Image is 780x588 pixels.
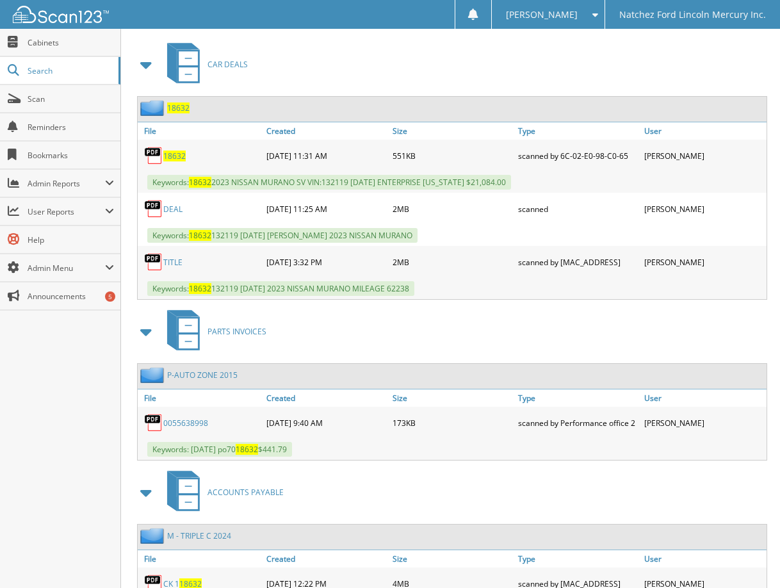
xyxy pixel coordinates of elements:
[515,249,640,275] div: scanned by [MAC_ADDRESS]
[144,252,163,272] img: PDF.png
[515,389,640,407] a: Type
[207,487,284,498] span: ACCOUNTS PAYABLE
[167,530,231,541] a: M - TRIPLE C 2024
[207,59,248,70] span: CAR DEALS
[263,550,389,568] a: Created
[28,291,114,302] span: Announcements
[263,389,389,407] a: Created
[506,11,578,19] span: [PERSON_NAME]
[138,550,263,568] a: File
[389,249,515,275] div: 2MB
[28,122,114,133] span: Reminders
[167,102,190,113] a: 18632
[263,249,389,275] div: [DATE] 3:32 PM
[641,122,767,140] a: User
[389,410,515,436] div: 173KB
[28,65,112,76] span: Search
[147,281,414,296] span: Keywords: 132119 [DATE] 2023 NISSAN MURANO MILEAGE 62238
[163,418,208,429] a: 0055638998
[28,178,105,189] span: Admin Reports
[389,122,515,140] a: Size
[28,234,114,245] span: Help
[389,143,515,168] div: 551KB
[105,291,115,302] div: 5
[515,196,640,222] div: scanned
[163,151,186,161] a: 18632
[263,122,389,140] a: Created
[28,94,114,104] span: Scan
[515,143,640,168] div: scanned by 6C-02-E0-98-C0-65
[641,196,767,222] div: [PERSON_NAME]
[159,467,284,518] a: ACCOUNTS PAYABLE
[515,122,640,140] a: Type
[236,444,258,455] span: 18632
[28,206,105,217] span: User Reports
[159,39,248,90] a: CAR DEALS
[515,550,640,568] a: Type
[515,410,640,436] div: scanned by Performance office 2
[159,306,266,357] a: PARTS INVOICES
[138,122,263,140] a: File
[263,196,389,222] div: [DATE] 11:25 AM
[189,177,211,188] span: 18632
[641,389,767,407] a: User
[189,283,211,294] span: 18632
[389,196,515,222] div: 2MB
[144,413,163,432] img: PDF.png
[144,199,163,218] img: PDF.png
[13,6,109,23] img: scan123-logo-white.svg
[641,550,767,568] a: User
[167,370,238,380] a: P-AUTO ZONE 2015
[147,228,418,243] span: Keywords: 132119 [DATE] [PERSON_NAME] 2023 NISSAN MURANO
[28,150,114,161] span: Bookmarks
[263,143,389,168] div: [DATE] 11:31 AM
[716,527,780,588] iframe: Chat Widget
[147,442,292,457] span: Keywords: [DATE] po70 $441.79
[144,146,163,165] img: PDF.png
[263,410,389,436] div: [DATE] 9:40 AM
[641,410,767,436] div: [PERSON_NAME]
[28,37,114,48] span: Cabinets
[641,249,767,275] div: [PERSON_NAME]
[163,204,183,215] a: DEAL
[140,367,167,383] img: folder2.png
[389,550,515,568] a: Size
[138,389,263,407] a: File
[641,143,767,168] div: [PERSON_NAME]
[619,11,766,19] span: Natchez Ford Lincoln Mercury Inc.
[28,263,105,274] span: Admin Menu
[140,528,167,544] img: folder2.png
[163,257,183,268] a: TITLE
[207,326,266,337] span: PARTS INVOICES
[140,100,167,116] img: folder2.png
[389,389,515,407] a: Size
[189,230,211,241] span: 18632
[147,175,511,190] span: Keywords: 2023 NISSAN MURANO SV VIN:132119 [DATE] ENTERPRISE [US_STATE] $21,084.00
